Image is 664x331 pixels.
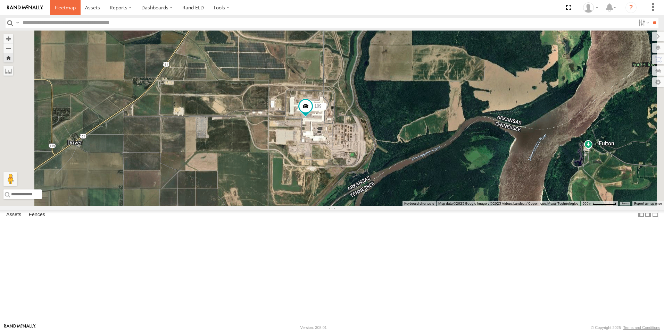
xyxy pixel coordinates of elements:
[580,201,618,206] button: Map Scale: 500 m per 64 pixels
[3,210,25,220] label: Assets
[645,210,651,220] label: Dock Summary Table to the Right
[7,5,43,10] img: rand-logo.svg
[25,210,49,220] label: Fences
[582,202,592,205] span: 500 m
[652,210,659,220] label: Hide Summary Table
[3,172,17,186] button: Drag Pegman onto the map to open Street View
[300,325,327,330] div: Version: 308.01
[3,43,13,53] button: Zoom out
[652,77,664,87] label: Map Settings
[15,18,20,28] label: Search Query
[625,2,637,13] i: ?
[581,2,601,13] div: Craig King
[623,325,660,330] a: Terms and Conditions
[622,202,629,205] a: Terms (opens in new tab)
[636,18,650,28] label: Search Filter Options
[438,202,578,205] span: Map data ©2025 Google Imagery ©2025 Airbus, Landsat / Copernicus, Maxar Technologies
[3,34,13,43] button: Zoom in
[3,53,13,62] button: Zoom Home
[634,202,662,205] a: Report a map error
[315,104,322,109] span: 109
[638,210,645,220] label: Dock Summary Table to the Left
[4,324,36,331] a: Visit our Website
[404,201,434,206] button: Keyboard shortcuts
[591,325,660,330] div: © Copyright 2025 -
[3,66,13,76] label: Measure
